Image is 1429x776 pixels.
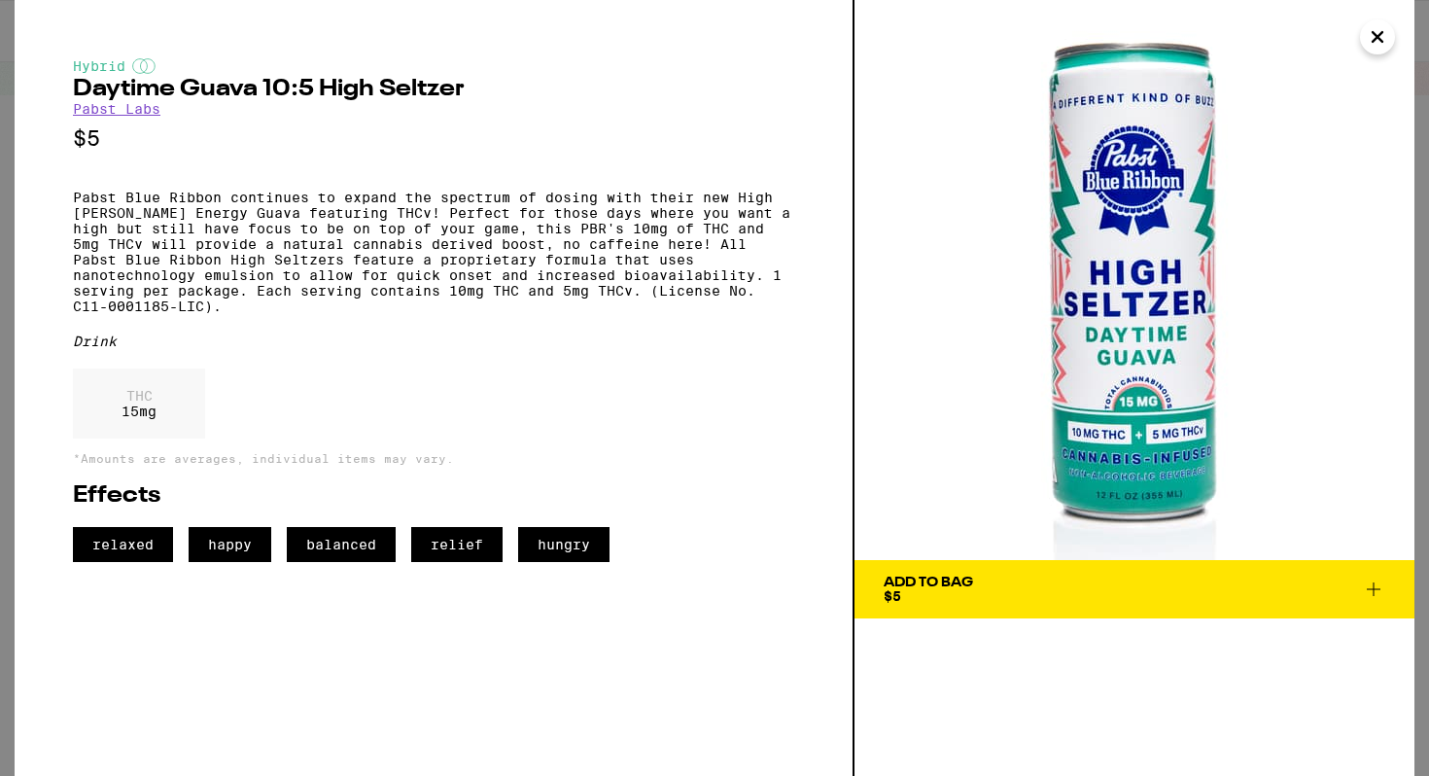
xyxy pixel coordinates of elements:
[12,14,140,29] span: Hi. Need any help?
[411,527,503,562] span: relief
[884,588,901,604] span: $5
[189,527,271,562] span: happy
[73,58,794,74] div: Hybrid
[73,452,794,465] p: *Amounts are averages, individual items may vary.
[1360,19,1395,54] button: Close
[73,126,794,151] p: $5
[73,334,794,349] div: Drink
[73,527,173,562] span: relaxed
[884,576,973,589] div: Add To Bag
[73,369,205,439] div: 15 mg
[854,560,1414,618] button: Add To Bag$5
[518,527,610,562] span: hungry
[73,101,160,117] a: Pabst Labs
[132,58,156,74] img: hybridColor.svg
[73,484,794,508] h2: Effects
[73,190,794,314] p: Pabst Blue Ribbon continues to expand the spectrum of dosing with their new High [PERSON_NAME] En...
[287,527,396,562] span: balanced
[73,78,794,101] h2: Daytime Guava 10:5 High Seltzer
[122,388,157,404] p: THC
